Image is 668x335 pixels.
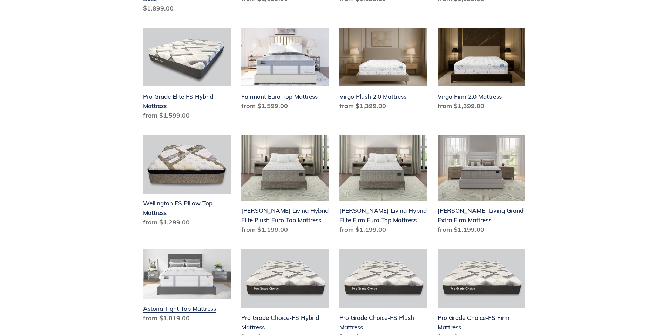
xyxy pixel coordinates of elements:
[241,28,329,113] a: Fairmont Euro Top Mattress
[339,28,427,113] a: Virgo Plush 2.0 Mattress
[241,135,329,237] a: Scott Living Hybrid Elite Plush Euro Top Mattress
[438,135,525,237] a: Scott Living Grand Extra Firm Mattress
[339,135,427,237] a: Scott Living Hybrid Elite Firm Euro Top Mattress
[143,249,231,326] a: Astoria Tight Top Mattress
[438,28,525,113] a: Virgo Firm 2.0 Mattress
[143,28,231,123] a: Pro Grade Elite FS Hybrid Mattress
[143,135,231,230] a: Wellington FS Pillow Top Mattress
